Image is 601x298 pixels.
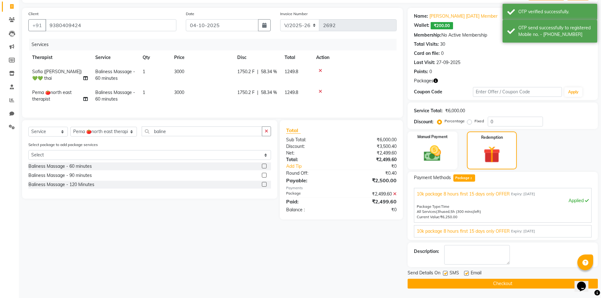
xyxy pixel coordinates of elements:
span: Pema 🍅north east therapist [32,90,72,102]
label: Manual Payment [417,134,448,140]
div: Card on file: [414,50,440,57]
div: 30 [440,41,445,48]
input: Search or Scan [142,126,262,136]
span: Packages [414,78,433,84]
div: Baliness Massage - 120 Minutes [28,181,94,188]
span: Total [286,127,301,134]
div: Services [29,39,401,50]
img: _cash.svg [418,143,446,163]
div: 0 [429,68,432,75]
span: Time [441,204,449,209]
div: ₹2,499.60 [341,198,401,205]
span: 10k package 8 hours first 15 days only OFFER [417,228,510,235]
label: Percentage [445,118,465,124]
div: ₹2,499.60 [341,156,401,163]
span: Baliness Massage - 60 minutes [95,69,135,81]
th: Total [281,50,312,65]
span: Baliness Massage - 60 minutes [95,90,135,102]
div: 27-09-2025 [436,59,460,66]
span: 1249.8 [285,90,298,95]
div: Package [281,191,341,197]
div: OTP send successfully to registered Mobile no. - 919380409424 [518,25,592,38]
div: OTP verified successfully. [518,9,592,15]
div: Membership: [414,32,441,38]
span: SMS [450,270,459,278]
span: 1 [143,90,145,95]
div: Baliness Massage - 60 minutes [28,163,92,170]
div: ₹6,000.00 [445,108,465,114]
span: 1249.8 [285,69,298,74]
span: 10k package 8 hours first 15 days only OFFER [417,191,510,197]
span: Payment Methods [414,174,451,181]
th: Service [91,50,139,65]
div: Discount: [281,143,341,150]
span: | [257,89,258,96]
div: Balance : [281,207,341,213]
div: Baliness Massage - 90 minutes [28,172,92,179]
a: [PERSON_NAME] [DATE] Member [429,13,498,20]
span: 1750.2 F [237,68,255,75]
input: Search by Name/Mobile/Email/Code [45,19,176,31]
div: Coupon Code [414,89,473,95]
div: Payments [286,185,396,191]
span: Package Type: [417,204,441,209]
img: _gift.svg [478,144,505,165]
span: Email [471,270,481,278]
div: ₹3,500.40 [341,143,401,150]
label: Client [28,11,38,17]
div: ₹0 [341,207,401,213]
label: Select package to add package services [28,142,98,148]
span: 3000 [174,90,184,95]
span: 1750.2 F [237,89,255,96]
span: Send Details On [408,270,440,278]
span: (3h [436,209,442,214]
th: Therapist [28,50,91,65]
div: Wallet: [414,22,429,29]
div: ₹0.40 [341,170,401,177]
div: ₹2,499.60 [341,150,401,156]
span: 5h (300 mins) [451,209,474,214]
label: Date [186,11,194,17]
div: Points: [414,68,428,75]
div: No Active Membership [414,32,592,38]
a: Add Tip [281,163,351,170]
div: Sub Total: [281,137,341,143]
div: Round Off: [281,170,341,177]
span: ₹200.00 [431,22,453,29]
div: Last Visit: [414,59,435,66]
div: Description: [414,248,439,255]
span: 58.34 % [261,89,277,96]
div: ₹0 [351,163,401,170]
button: Apply [564,87,582,97]
th: Disc [233,50,281,65]
th: Price [170,50,233,65]
th: Qty [139,50,170,65]
button: Checkout [408,279,598,289]
span: All Services [417,209,436,214]
div: Total: [281,156,341,163]
span: Expiry: [DATE] [511,229,535,234]
iframe: chat widget [574,273,595,292]
div: ₹2,500.00 [341,177,401,184]
div: Paid: [281,198,341,205]
div: Payable: [281,177,341,184]
div: Net: [281,150,341,156]
span: Sofia ([PERSON_NAME]) 💚💚 thai [32,69,82,81]
button: +91 [28,19,46,31]
span: ₹6,250.00 [440,215,457,219]
div: Total Visits: [414,41,439,48]
input: Enter Offer / Coupon Code [473,87,562,97]
div: Discount: [414,119,433,125]
div: Applied [417,197,589,204]
span: used, left) [436,209,481,214]
label: Invoice Number [280,11,308,17]
div: 0 [441,50,444,57]
span: 3000 [174,69,184,74]
span: 2 [469,177,473,180]
div: ₹6,000.00 [341,137,401,143]
div: Service Total: [414,108,443,114]
span: Current Value: [417,215,440,219]
div: Name: [414,13,428,20]
div: ₹2,499.60 [341,191,401,197]
span: | [257,68,258,75]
